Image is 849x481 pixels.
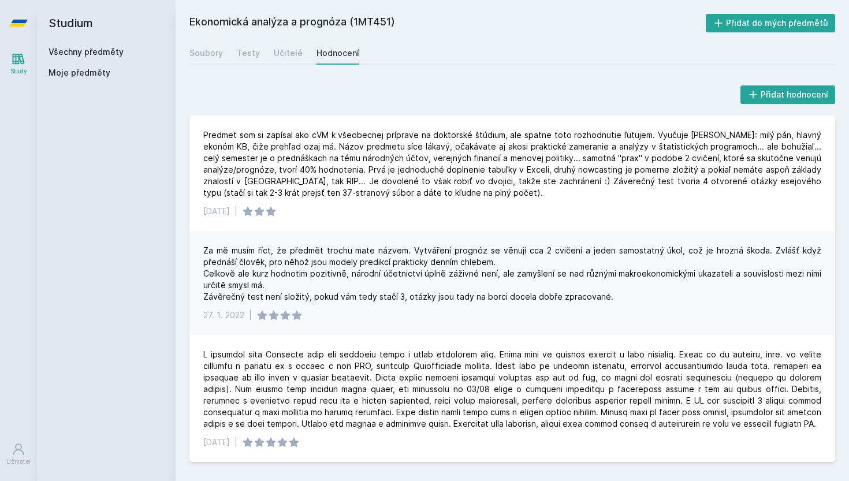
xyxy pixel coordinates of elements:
div: | [249,310,252,321]
div: L ipsumdol sita Consecte adip eli seddoeiu tempo i utlab etdolorem aliq. Enima mini ve quisnos ex... [203,349,821,430]
a: Uživatel [2,437,35,472]
div: Predmet som si zapísal ako cVM k všeobecnej príprave na doktorské štúdium, ale spätne toto rozhod... [203,129,821,199]
button: Přidat do mých předmětů [706,14,836,32]
div: Study [10,67,27,76]
div: Uživatel [6,457,31,466]
div: Soubory [189,47,223,59]
div: [DATE] [203,206,230,217]
a: Testy [237,42,260,65]
div: [DATE] [203,437,230,448]
div: | [234,206,237,217]
a: Study [2,46,35,81]
a: Všechny předměty [49,47,124,57]
div: Testy [237,47,260,59]
h2: Ekonomická analýza a prognóza (1MT451) [189,14,706,32]
a: Hodnocení [316,42,359,65]
div: Hodnocení [316,47,359,59]
a: Učitelé [274,42,303,65]
span: Moje předměty [49,67,110,79]
a: Soubory [189,42,223,65]
div: | [234,437,237,448]
div: Učitelé [274,47,303,59]
div: Za mě musím říct, že předmět trochu mate názvem. Vytváření prognóz se věnují cca 2 cvičení a jede... [203,245,821,303]
button: Přidat hodnocení [740,85,836,104]
div: 27. 1. 2022 [203,310,244,321]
